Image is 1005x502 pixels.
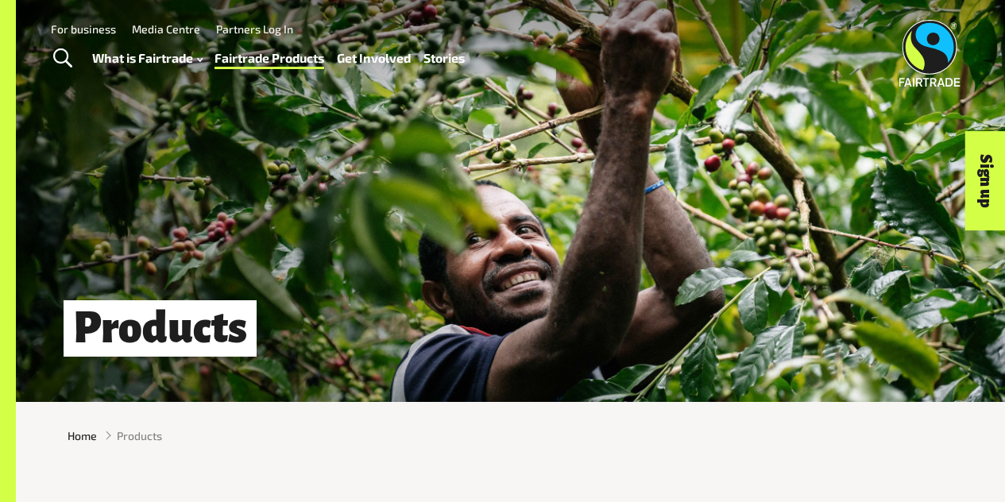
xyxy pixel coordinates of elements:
a: Fairtrade Products [215,47,324,69]
a: Media Centre [132,22,200,36]
a: For business [51,22,116,36]
a: Toggle Search [43,39,82,79]
img: Fairtrade Australia New Zealand logo [899,20,961,87]
h1: Products [64,300,257,357]
a: Get Involved [337,47,411,69]
a: What is Fairtrade [92,47,203,69]
a: Partners Log In [216,22,293,36]
span: Products [117,427,162,444]
a: Home [68,427,97,444]
a: Stories [423,47,465,69]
